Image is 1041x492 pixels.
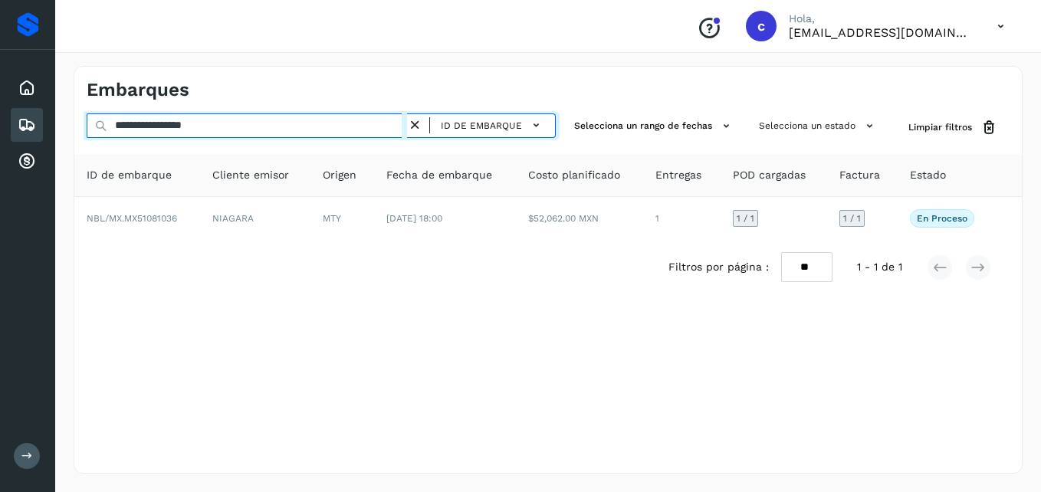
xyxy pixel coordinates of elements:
[917,213,967,224] p: En proceso
[857,259,902,275] span: 1 - 1 de 1
[310,197,374,240] td: MTY
[441,119,522,133] span: ID de embarque
[87,79,189,101] h4: Embarques
[323,167,356,183] span: Origen
[896,113,1010,142] button: Limpiar filtros
[11,108,43,142] div: Embarques
[212,167,289,183] span: Cliente emisor
[386,167,492,183] span: Fecha de embarque
[528,167,620,183] span: Costo planificado
[910,167,946,183] span: Estado
[568,113,741,139] button: Selecciona un rango de fechas
[668,259,769,275] span: Filtros por página :
[839,167,880,183] span: Factura
[789,25,973,40] p: cuentasxcobrar@readysolutions.com.mx
[11,145,43,179] div: Cuentas por cobrar
[733,167,806,183] span: POD cargadas
[789,12,973,25] p: Hola,
[11,71,43,105] div: Inicio
[843,214,861,223] span: 1 / 1
[386,213,442,224] span: [DATE] 18:00
[643,197,720,240] td: 1
[655,167,701,183] span: Entregas
[200,197,310,240] td: NIAGARA
[908,120,972,134] span: Limpiar filtros
[753,113,884,139] button: Selecciona un estado
[516,197,643,240] td: $52,062.00 MXN
[436,114,549,136] button: ID de embarque
[87,167,172,183] span: ID de embarque
[737,214,754,223] span: 1 / 1
[87,213,177,224] span: NBL/MX.MX51081036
